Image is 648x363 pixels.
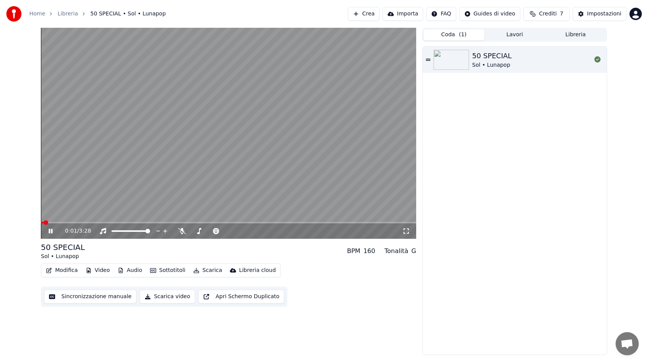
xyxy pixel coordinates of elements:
button: Coda [424,29,484,41]
div: Tonalità [385,247,408,256]
button: Impostazioni [573,7,626,21]
span: Crediti [539,10,557,18]
div: G [411,247,416,256]
span: 0:01 [65,227,77,235]
button: Sincronizzazione manuale [44,290,137,304]
button: Scarica video [140,290,195,304]
button: Modifica [43,265,81,276]
div: / [65,227,84,235]
button: Importa [383,7,423,21]
div: 160 [363,247,375,256]
a: Libreria [57,10,78,18]
span: ( 1 ) [459,31,467,39]
button: Video [83,265,113,276]
div: Sol • Lunapop [41,253,85,260]
button: Scarica [190,265,225,276]
span: 7 [560,10,563,18]
a: Home [29,10,45,18]
button: FAQ [426,7,456,21]
button: Lavori [484,29,545,41]
span: 3:28 [79,227,91,235]
button: Guides di video [459,7,520,21]
img: youka [6,6,22,22]
button: Audio [115,265,145,276]
div: 50 SPECIAL [41,242,85,253]
span: 50 SPECIAL • Sol • Lunapop [90,10,166,18]
div: 50 SPECIAL [472,51,512,61]
div: BPM [347,247,360,256]
div: Impostazioni [587,10,621,18]
button: Apri Schermo Duplicato [198,290,284,304]
nav: breadcrumb [29,10,166,18]
button: Crea [348,7,380,21]
a: Aprire la chat [616,332,639,355]
button: Sottotitoli [147,265,189,276]
button: Crediti7 [523,7,570,21]
div: Libreria cloud [239,267,276,274]
div: Sol • Lunapop [472,61,512,69]
button: Libreria [545,29,606,41]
